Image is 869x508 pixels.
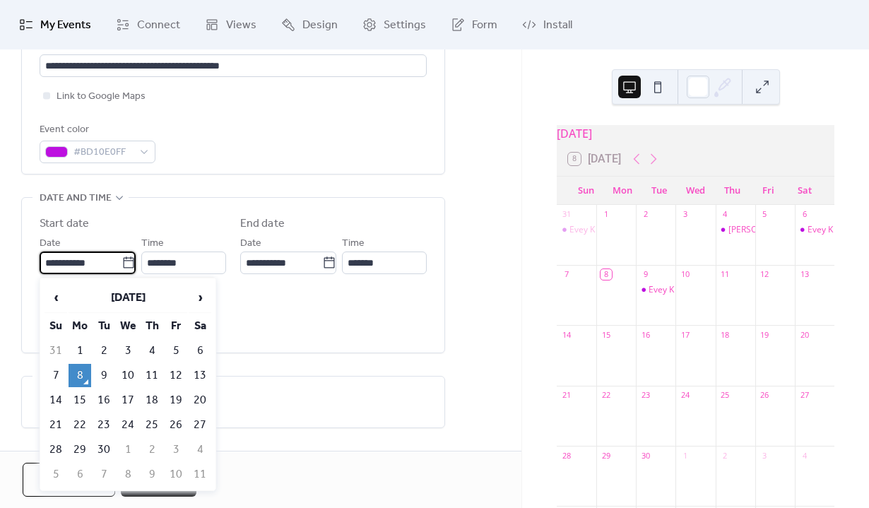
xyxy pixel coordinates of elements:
a: My Events [8,6,102,44]
a: Settings [352,6,437,44]
th: Su [45,314,67,338]
td: 27 [189,413,211,437]
div: Evey K At [GEOGRAPHIC_DATA] [649,284,772,296]
div: 1 [680,450,690,461]
td: 14 [45,389,67,412]
div: Evey K at Bellview Station [557,224,596,236]
div: 21 [561,390,572,401]
div: 1 [601,209,611,220]
td: 5 [45,463,67,486]
td: 6 [69,463,91,486]
div: 2 [640,209,651,220]
div: 31 [561,209,572,220]
span: Link to Google Maps [57,88,146,105]
a: Connect [105,6,191,44]
td: 5 [165,339,187,362]
div: Tue [641,177,678,205]
div: [DATE] [557,125,834,142]
td: 2 [141,438,163,461]
span: Settings [384,17,426,34]
span: Design [302,17,338,34]
td: 12 [165,364,187,387]
th: Tu [93,314,115,338]
span: ‹ [45,283,66,312]
div: 6 [799,209,810,220]
div: Event color [40,122,153,138]
td: 18 [141,389,163,412]
div: 2 [720,450,731,461]
th: We [117,314,139,338]
div: Location [40,35,424,52]
div: 18 [720,329,731,340]
div: 3 [759,450,770,461]
div: Evey K at [GEOGRAPHIC_DATA] [569,224,692,236]
td: 11 [189,463,211,486]
div: 16 [640,329,651,340]
span: › [189,283,211,312]
td: 7 [93,463,115,486]
td: 6 [189,339,211,362]
a: Views [194,6,267,44]
span: Install [543,17,572,34]
td: 10 [165,463,187,486]
div: Mon [605,177,642,205]
div: 26 [759,390,770,401]
th: Sa [189,314,211,338]
td: 13 [189,364,211,387]
td: 3 [117,339,139,362]
td: 29 [69,438,91,461]
a: Design [271,6,348,44]
div: 25 [720,390,731,401]
td: 28 [45,438,67,461]
div: Sat [786,177,823,205]
td: 25 [141,413,163,437]
td: 17 [117,389,139,412]
div: 7 [561,269,572,280]
div: Thu [714,177,750,205]
div: 22 [601,390,611,401]
div: Evey K at Aspen Grove [716,224,755,236]
div: 5 [759,209,770,220]
td: 4 [189,438,211,461]
div: 12 [759,269,770,280]
span: Time [141,235,164,252]
th: Mo [69,314,91,338]
td: 8 [69,364,91,387]
td: 9 [93,364,115,387]
div: 14 [561,329,572,340]
div: 13 [799,269,810,280]
td: 24 [117,413,139,437]
div: 15 [601,329,611,340]
span: Views [226,17,256,34]
div: Evey K At Evergreen Market [636,284,675,296]
td: 31 [45,339,67,362]
th: Fr [165,314,187,338]
div: 20 [799,329,810,340]
td: 22 [69,413,91,437]
a: Install [512,6,583,44]
a: Form [440,6,508,44]
td: 1 [69,339,91,362]
span: Time [342,235,365,252]
div: 10 [680,269,690,280]
div: 4 [720,209,731,220]
td: 26 [165,413,187,437]
div: 24 [680,390,690,401]
th: Th [141,314,163,338]
td: 3 [165,438,187,461]
div: 19 [759,329,770,340]
td: 10 [117,364,139,387]
div: Fri [750,177,787,205]
div: 28 [561,450,572,461]
div: 11 [720,269,731,280]
div: 30 [640,450,651,461]
div: 8 [601,269,611,280]
td: 21 [45,413,67,437]
td: 19 [165,389,187,412]
div: Wed [678,177,714,205]
div: 27 [799,390,810,401]
div: End date [240,215,285,232]
td: 16 [93,389,115,412]
span: Connect [137,17,180,34]
td: 23 [93,413,115,437]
